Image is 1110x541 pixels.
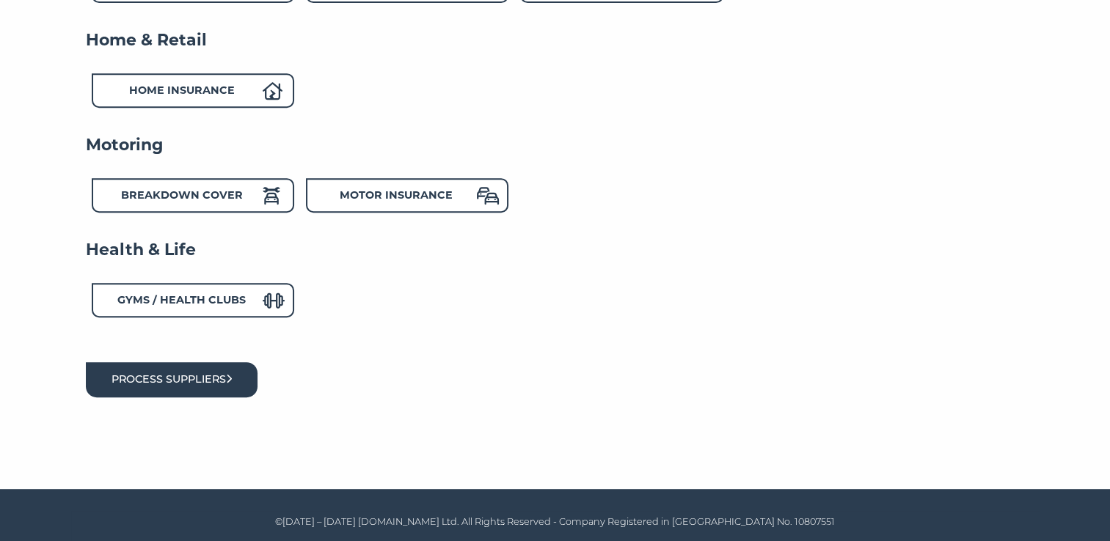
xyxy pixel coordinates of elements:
[92,178,294,213] div: Breakdown Cover
[86,29,1025,51] h4: Home & Retail
[92,73,294,108] div: Home Insurance
[117,293,246,306] strong: Gyms / Health Clubs
[86,239,1025,261] h4: Health & Life
[86,362,258,397] button: Process suppliers
[129,84,235,97] strong: Home Insurance
[92,283,294,317] div: Gyms / Health Clubs
[90,515,1021,530] p: ©[DATE] – [DATE] [DOMAIN_NAME] Ltd. All Rights Reserved - Company Registered in [GEOGRAPHIC_DATA]...
[340,188,453,202] strong: Motor Insurance
[86,134,1025,156] h4: Motoring
[121,188,243,202] strong: Breakdown Cover
[306,178,508,213] div: Motor Insurance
